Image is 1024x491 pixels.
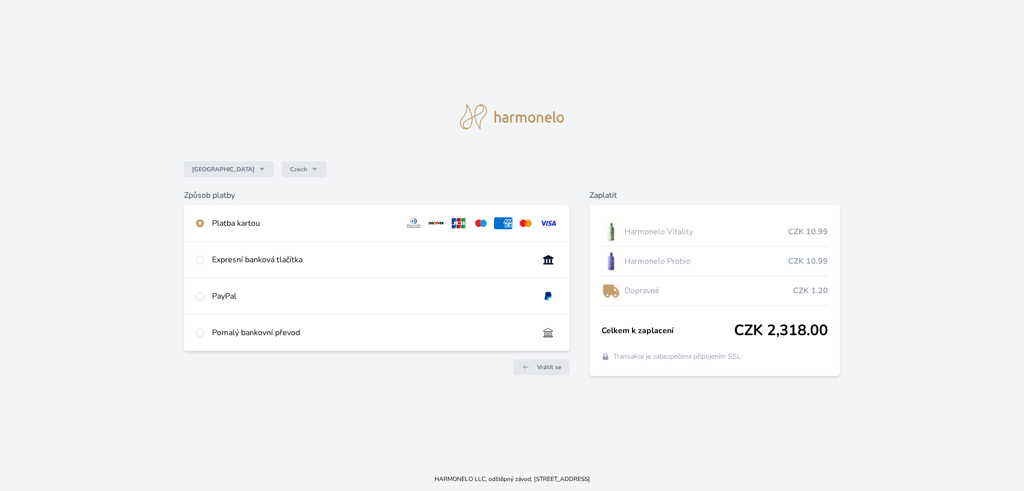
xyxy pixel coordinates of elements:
span: CZK 10.99 [788,226,828,238]
span: Harmonelo Probio [624,255,788,267]
a: Vrátit se [513,359,569,375]
span: CZK 2,318.00 [734,322,828,340]
img: CLEAN_PROBIO_se_stinem_x-lo.jpg [601,249,620,274]
img: visa.svg [539,217,557,229]
span: [GEOGRAPHIC_DATA] [192,165,254,173]
span: Dopravné [624,285,793,297]
h6: Zaplatit [589,189,840,201]
img: delivery-lo.png [601,278,620,303]
span: CZK 1.20 [793,285,828,297]
button: [GEOGRAPHIC_DATA] [184,161,274,177]
img: bankTransfer_IBAN.svg [539,327,557,339]
img: maestro.svg [472,217,490,229]
img: mc.svg [516,217,535,229]
div: PayPal [212,290,531,302]
h6: Způsob platby [184,189,569,201]
img: discover.svg [427,217,445,229]
img: CLEAN_VITALITY_se_stinem_x-lo.jpg [601,219,620,244]
span: Vrátit se [537,363,561,371]
img: paypal.svg [539,290,557,302]
span: Celkem k zaplacení [601,325,734,337]
span: Czech [290,165,307,173]
div: Expresní banková tlačítka [212,254,531,266]
div: Platba kartou [212,217,396,229]
img: logo.svg [460,104,564,129]
span: Harmonelo Vitality [624,226,788,238]
img: diners.svg [404,217,423,229]
div: Pomalý bankovní převod [212,327,531,339]
span: CZK 10.99 [788,255,828,267]
img: amex.svg [494,217,512,229]
img: onlineBanking_CZ.svg [539,254,557,266]
span: Transakce je zabezpečena připojením SSL [613,352,741,362]
img: jcb.svg [449,217,468,229]
button: Czech [282,161,326,177]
